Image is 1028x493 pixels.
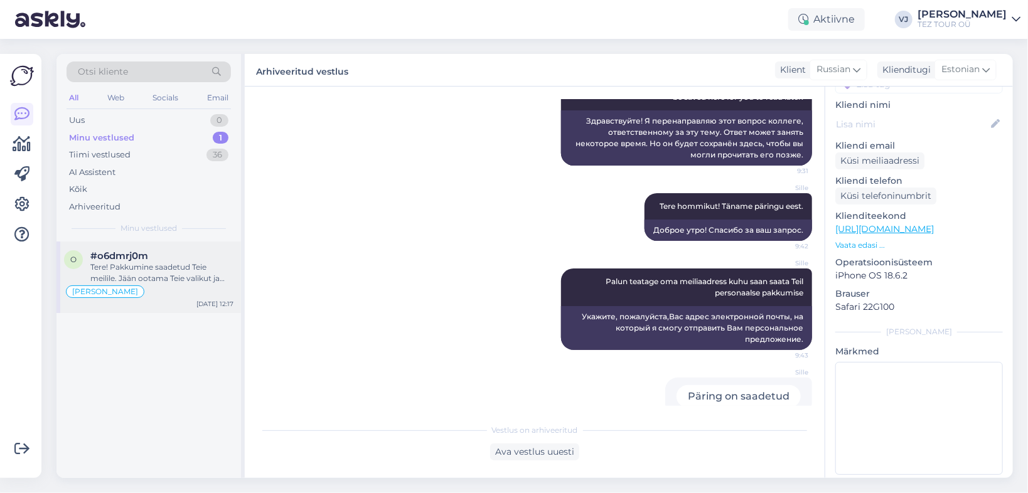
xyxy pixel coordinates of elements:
div: [DATE] 12:17 [196,299,233,309]
img: Askly Logo [10,64,34,88]
label: Arhiveeritud vestlus [256,61,348,78]
span: #o6dmrj0m [90,250,148,262]
span: Palun teatage oma meiliaadress kuhu saan saata Teil personaalse pakkumise [606,277,805,297]
span: Vestlus on arhiveeritud [492,425,578,436]
div: [PERSON_NAME] [918,9,1007,19]
div: TEZ TOUR OÜ [918,19,1007,29]
div: Kõik [69,183,87,196]
p: Kliendi email [835,139,1003,152]
span: o [70,255,77,264]
div: Ava vestlus uuesti [490,443,579,460]
span: 9:42 [761,241,808,251]
div: Укажите, пожалуйста,Вас адрес электронной почты, на который я смогу отправить Вам персональное пр... [561,306,812,350]
div: Klienditugi [877,63,931,77]
div: Küsi meiliaadressi [835,152,924,169]
p: iPhone OS 18.6.2 [835,269,1003,282]
span: Tere hommikut! Täname päringu eest. [660,201,803,211]
div: Email [205,90,231,106]
div: Arhiveeritud [69,201,120,213]
div: Minu vestlused [69,132,134,144]
div: Доброе утро! Спасибо за ваш запрос. [645,220,812,241]
div: Klient [775,63,806,77]
p: Kliendi telefon [835,174,1003,188]
div: VJ [895,11,913,28]
span: Russian [817,63,850,77]
p: Klienditeekond [835,209,1003,223]
p: Kliendi nimi [835,98,1003,112]
p: Vaata edasi ... [835,240,1003,251]
p: Safari 22G100 [835,300,1003,314]
p: Märkmed [835,345,1003,358]
span: 9:31 [761,166,808,176]
span: Minu vestlused [120,223,177,234]
div: AI Assistent [69,166,115,179]
div: Socials [150,90,181,106]
div: 36 [206,149,228,161]
span: Sille [761,183,808,193]
div: All [67,90,81,106]
div: [PERSON_NAME] [835,326,1003,337]
div: Tere! Pakkumine saadetud Teie meilile. Jään ootama Teie valikut ja broneerimissoovi andmetega. [90,262,233,284]
p: Operatsioonisüsteem [835,256,1003,269]
span: Estonian [941,63,980,77]
div: Uus [69,114,85,127]
div: Web [105,90,127,106]
a: [URL][DOMAIN_NAME] [835,223,934,235]
span: 9:43 [761,351,808,360]
input: Lisa nimi [836,117,988,131]
div: 0 [210,114,228,127]
p: Brauser [835,287,1003,300]
span: Sille [761,368,808,377]
div: Tiimi vestlused [69,149,131,161]
span: Sille [761,258,808,268]
div: Здравствуйте! Я перенаправляю этот вопрос коллеге, ответственному за эту тему. Ответ может занять... [561,110,812,166]
div: Päring on saadetud [677,385,801,408]
div: Küsi telefoninumbrit [835,188,936,204]
span: [PERSON_NAME] [72,288,138,295]
div: 1 [213,132,228,144]
div: Aktiivne [788,8,865,31]
a: [PERSON_NAME]TEZ TOUR OÜ [918,9,1020,29]
span: Otsi kliente [78,65,128,78]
